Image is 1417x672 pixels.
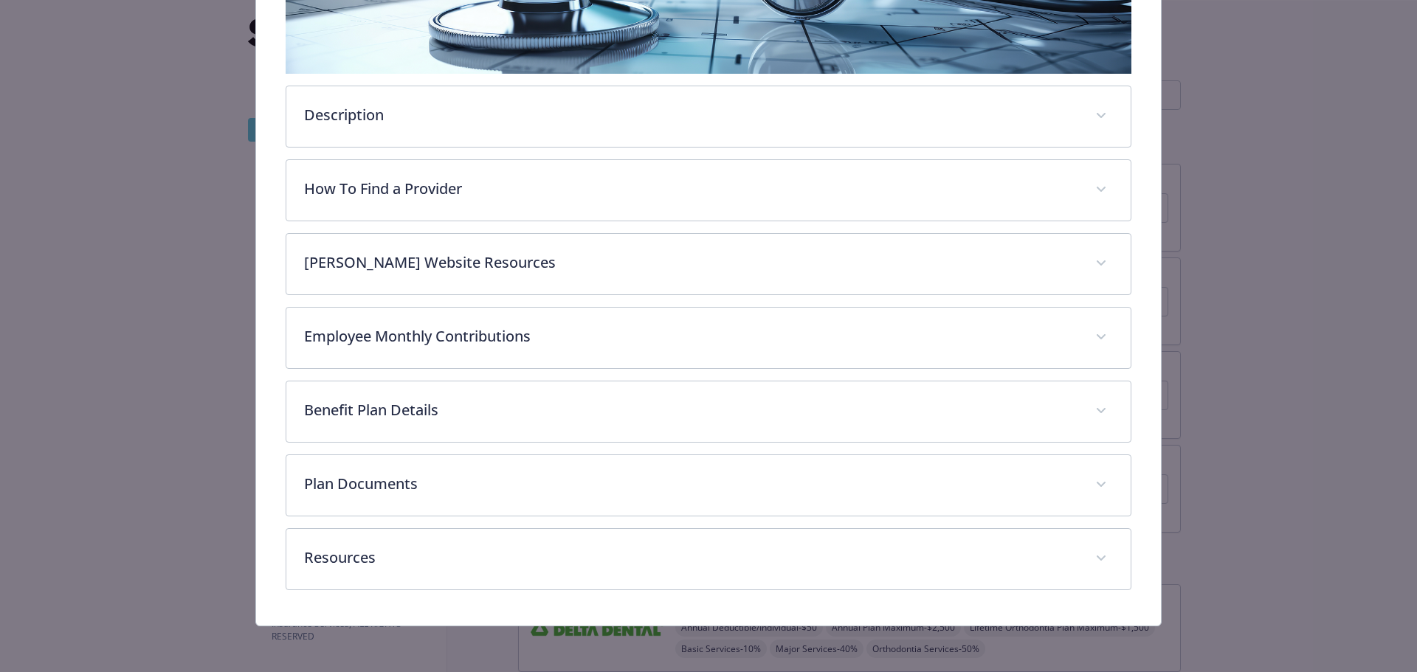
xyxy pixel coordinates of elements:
div: How To Find a Provider [286,160,1131,221]
div: Resources [286,529,1131,589]
p: Resources [304,547,1078,569]
p: Benefit Plan Details [304,399,1078,421]
div: [PERSON_NAME] Website Resources [286,234,1131,294]
p: Plan Documents [304,473,1078,495]
div: Description [286,86,1131,147]
div: Plan Documents [286,455,1131,516]
p: Description [304,104,1078,126]
p: Employee Monthly Contributions [304,325,1078,347]
div: Employee Monthly Contributions [286,308,1131,368]
p: How To Find a Provider [304,178,1078,200]
div: Benefit Plan Details [286,381,1131,442]
p: [PERSON_NAME] Website Resources [304,252,1078,274]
